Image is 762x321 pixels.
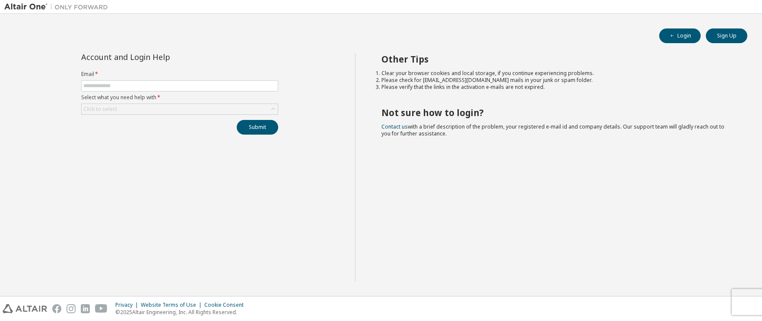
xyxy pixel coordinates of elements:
[706,28,747,43] button: Sign Up
[52,304,61,313] img: facebook.svg
[95,304,108,313] img: youtube.svg
[204,302,249,308] div: Cookie Consent
[381,53,732,65] h2: Other Tips
[3,304,47,313] img: altair_logo.svg
[381,84,732,91] li: Please verify that the links in the activation e-mails are not expired.
[115,302,141,308] div: Privacy
[381,70,732,77] li: Clear your browser cookies and local storage, if you continue experiencing problems.
[381,107,732,118] h2: Not sure how to login?
[81,53,239,60] div: Account and Login Help
[81,71,278,78] label: Email
[81,94,278,101] label: Select what you need help with
[381,123,724,137] span: with a brief description of the problem, your registered e-mail id and company details. Our suppo...
[83,106,117,113] div: Click to select
[115,308,249,316] p: © 2025 Altair Engineering, Inc. All Rights Reserved.
[659,28,701,43] button: Login
[141,302,204,308] div: Website Terms of Use
[237,120,278,135] button: Submit
[381,123,408,130] a: Contact us
[82,104,278,114] div: Click to select
[381,77,732,84] li: Please check for [EMAIL_ADDRESS][DOMAIN_NAME] mails in your junk or spam folder.
[67,304,76,313] img: instagram.svg
[4,3,112,11] img: Altair One
[81,304,90,313] img: linkedin.svg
